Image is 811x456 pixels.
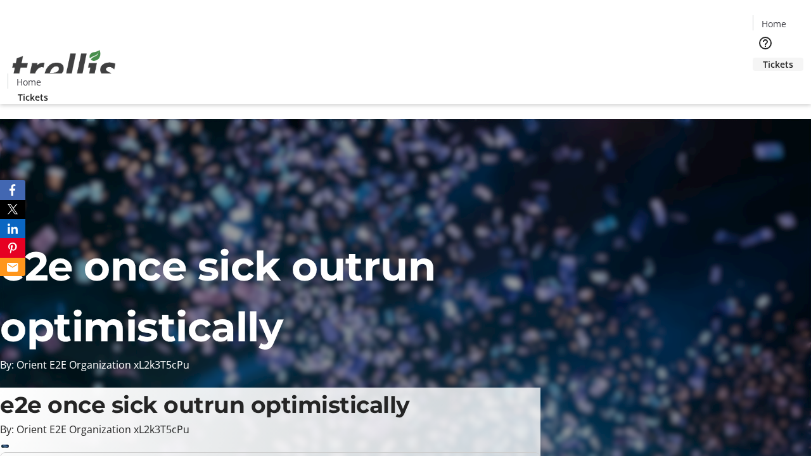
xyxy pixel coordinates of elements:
[753,17,794,30] a: Home
[753,58,803,71] a: Tickets
[8,91,58,104] a: Tickets
[753,30,778,56] button: Help
[18,91,48,104] span: Tickets
[753,71,778,96] button: Cart
[762,17,786,30] span: Home
[8,75,49,89] a: Home
[16,75,41,89] span: Home
[8,36,120,99] img: Orient E2E Organization xL2k3T5cPu's Logo
[763,58,793,71] span: Tickets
